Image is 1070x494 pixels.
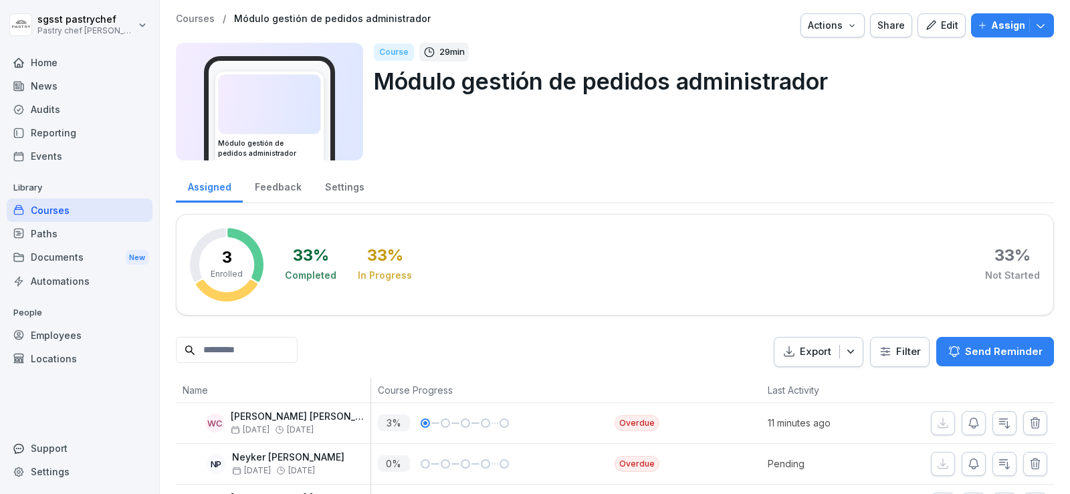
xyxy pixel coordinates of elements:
[374,64,1043,98] p: Módulo gestión de pedidos administrador
[37,14,135,25] p: sgsst pastrychef
[768,416,883,430] p: 11 minutes ago
[287,425,314,435] span: [DATE]
[222,249,232,265] p: 3
[234,13,431,25] a: Módulo gestión de pedidos administrador
[176,13,215,25] a: Courses
[205,414,224,433] div: WC
[231,411,370,422] p: [PERSON_NAME] [PERSON_NAME]
[800,344,831,360] p: Export
[211,268,243,280] p: Enrolled
[367,247,403,263] div: 33 %
[378,414,410,431] p: 3 %
[7,121,152,144] a: Reporting
[615,456,659,472] div: Overdue
[7,437,152,460] div: Support
[7,51,152,74] a: Home
[223,13,226,25] p: /
[231,425,270,435] span: [DATE]
[218,138,321,158] h3: Módulo gestión de pedidos administrador
[183,383,364,397] p: Name
[243,168,313,203] a: Feedback
[358,269,412,282] div: In Progress
[285,269,336,282] div: Completed
[37,26,135,35] p: Pastry chef [PERSON_NAME] y Cocina gourmet
[879,345,921,358] div: Filter
[7,177,152,199] p: Library
[7,245,152,270] div: Documents
[378,383,609,397] p: Course Progress
[870,13,912,37] button: Share
[7,74,152,98] a: News
[378,455,410,472] p: 0 %
[7,324,152,347] a: Employees
[232,452,344,463] p: Neyker [PERSON_NAME]
[991,18,1025,33] p: Assign
[871,338,929,366] button: Filter
[126,250,148,265] div: New
[439,45,465,59] p: 29 min
[7,460,152,483] a: Settings
[7,347,152,370] a: Locations
[918,13,966,37] button: Edit
[288,466,315,475] span: [DATE]
[800,13,865,37] button: Actions
[7,222,152,245] a: Paths
[774,337,863,367] button: Export
[207,455,225,473] div: NP
[615,415,659,431] div: Overdue
[877,18,905,33] div: Share
[985,269,1040,282] div: Not Started
[768,383,876,397] p: Last Activity
[232,466,271,475] span: [DATE]
[768,457,883,471] p: Pending
[7,98,152,121] a: Audits
[374,43,414,61] div: Course
[936,337,1054,366] button: Send Reminder
[7,199,152,222] a: Courses
[313,168,376,203] a: Settings
[176,168,243,203] a: Assigned
[808,18,857,33] div: Actions
[7,302,152,324] p: People
[994,247,1031,263] div: 33 %
[7,245,152,270] a: DocumentsNew
[965,344,1043,359] p: Send Reminder
[7,144,152,168] a: Events
[293,247,329,263] div: 33 %
[7,269,152,293] a: Automations
[971,13,1054,37] button: Assign
[925,18,958,33] div: Edit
